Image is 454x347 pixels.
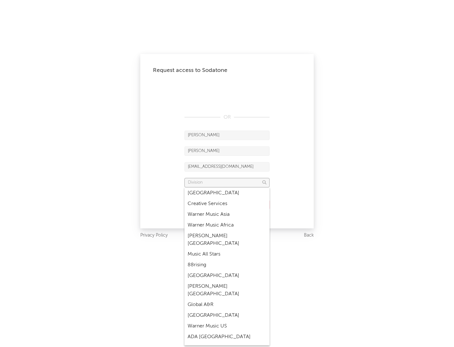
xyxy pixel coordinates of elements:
[184,198,270,209] div: Creative Services
[184,114,270,121] div: OR
[184,162,270,172] input: Email
[153,67,301,74] div: Request access to Sodatone
[184,299,270,310] div: Global A&R
[184,332,270,342] div: ADA [GEOGRAPHIC_DATA]
[184,310,270,321] div: [GEOGRAPHIC_DATA]
[184,281,270,299] div: [PERSON_NAME] [GEOGRAPHIC_DATA]
[184,178,270,187] input: Division
[184,231,270,249] div: [PERSON_NAME] [GEOGRAPHIC_DATA]
[184,146,270,156] input: Last Name
[184,188,270,198] div: [GEOGRAPHIC_DATA]
[304,232,314,239] a: Back
[184,321,270,332] div: Warner Music US
[184,131,270,140] input: First Name
[184,209,270,220] div: Warner Music Asia
[184,220,270,231] div: Warner Music Africa
[184,260,270,270] div: 88rising
[140,232,168,239] a: Privacy Policy
[184,249,270,260] div: Music All Stars
[184,270,270,281] div: [GEOGRAPHIC_DATA]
